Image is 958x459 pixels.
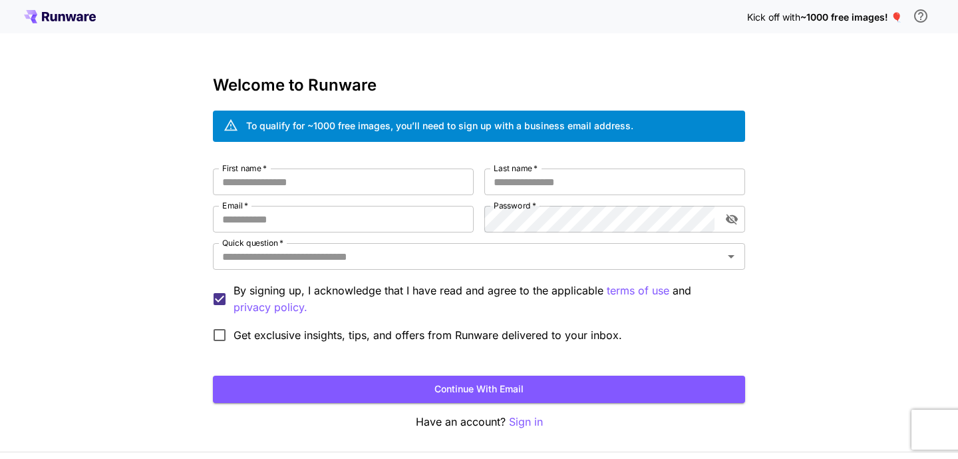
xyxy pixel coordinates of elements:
button: Sign in [509,414,543,430]
div: To qualify for ~1000 free images, you’ll need to sign up with a business email address. [246,119,633,133]
p: privacy policy. [234,299,307,316]
label: Quick question [222,237,283,248]
label: First name [222,163,267,174]
span: Kick off with [747,11,800,23]
label: Email [222,200,248,211]
button: Open [722,247,740,266]
span: Get exclusive insights, tips, and offers from Runware delivered to your inbox. [234,327,622,343]
h3: Welcome to Runware [213,76,745,95]
button: In order to qualify for free credit, you need to sign up with a business email address and click ... [907,3,934,29]
button: Continue with email [213,376,745,403]
label: Last name [494,163,538,174]
button: toggle password visibility [720,207,744,231]
button: By signing up, I acknowledge that I have read and agree to the applicable and privacy policy. [607,282,669,299]
p: terms of use [607,282,669,299]
p: By signing up, I acknowledge that I have read and agree to the applicable and [234,282,734,316]
label: Password [494,200,536,211]
button: By signing up, I acknowledge that I have read and agree to the applicable terms of use and [234,299,307,316]
p: Have an account? [213,414,745,430]
span: ~1000 free images! 🎈 [800,11,902,23]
